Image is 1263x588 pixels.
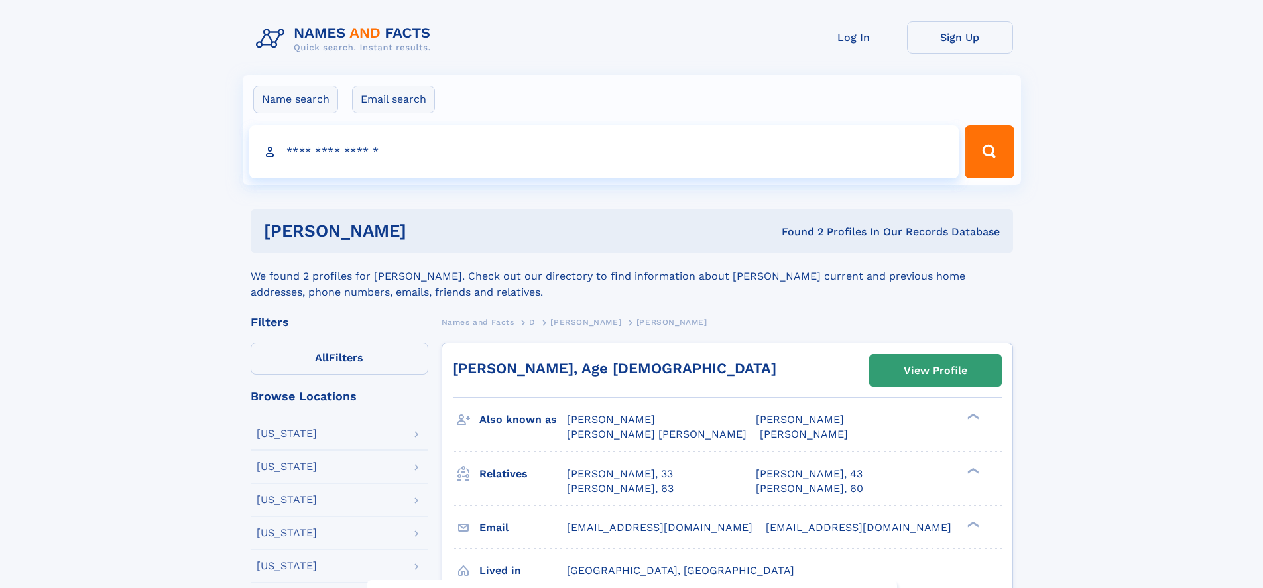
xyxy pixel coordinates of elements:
span: [PERSON_NAME] [567,413,655,426]
span: [PERSON_NAME] [760,428,848,440]
span: [PERSON_NAME] [550,318,621,327]
span: [PERSON_NAME] [756,413,844,426]
h3: Also known as [479,408,567,431]
div: Found 2 Profiles In Our Records Database [594,225,1000,239]
a: [PERSON_NAME] [550,314,621,330]
h3: Relatives [479,463,567,485]
div: View Profile [904,355,967,386]
button: Search Button [965,125,1014,178]
a: [PERSON_NAME], 63 [567,481,674,496]
span: [EMAIL_ADDRESS][DOMAIN_NAME] [766,521,951,534]
div: [US_STATE] [257,428,317,439]
span: [EMAIL_ADDRESS][DOMAIN_NAME] [567,521,752,534]
div: [US_STATE] [257,495,317,505]
span: [GEOGRAPHIC_DATA], [GEOGRAPHIC_DATA] [567,564,794,577]
a: [PERSON_NAME], 33 [567,467,673,481]
h1: [PERSON_NAME] [264,223,594,239]
div: ❯ [964,520,980,528]
div: ❯ [964,412,980,421]
span: D [529,318,536,327]
a: [PERSON_NAME], 60 [756,481,863,496]
a: View Profile [870,355,1001,386]
h3: Email [479,516,567,539]
a: D [529,314,536,330]
span: All [315,351,329,364]
div: ❯ [964,466,980,475]
a: Log In [801,21,907,54]
a: [PERSON_NAME], 43 [756,467,863,481]
span: [PERSON_NAME] [636,318,707,327]
div: [US_STATE] [257,528,317,538]
div: Filters [251,316,428,328]
span: [PERSON_NAME] [PERSON_NAME] [567,428,747,440]
h3: Lived in [479,559,567,582]
a: [PERSON_NAME], Age [DEMOGRAPHIC_DATA] [453,360,776,377]
input: search input [249,125,959,178]
div: We found 2 profiles for [PERSON_NAME]. Check out our directory to find information about [PERSON_... [251,253,1013,300]
div: [US_STATE] [257,461,317,472]
div: Browse Locations [251,390,428,402]
a: Names and Facts [442,314,514,330]
img: Logo Names and Facts [251,21,442,57]
div: [US_STATE] [257,561,317,571]
a: Sign Up [907,21,1013,54]
label: Email search [352,86,435,113]
label: Filters [251,343,428,375]
label: Name search [253,86,338,113]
